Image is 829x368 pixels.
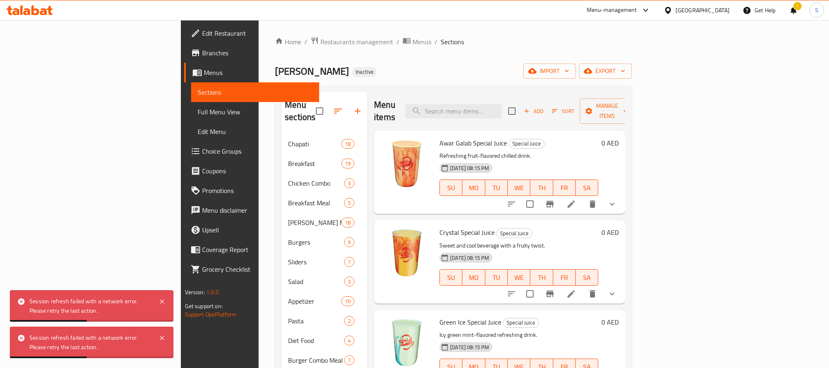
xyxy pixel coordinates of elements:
span: Special Juice [509,139,544,148]
a: Menus [403,36,431,47]
span: Version: [185,287,205,298]
li: / [396,37,399,47]
p: Icy green mint-flavored refreshing drink. [439,330,598,340]
a: Promotions [184,181,319,200]
span: Edit Menu [198,127,313,136]
span: Select to update [521,195,538,213]
span: Sort sections [328,101,348,121]
span: 19 [342,160,354,168]
div: Chicken Combo3 [282,173,367,193]
img: Awar Galab Special Juice [381,137,433,190]
span: Branches [202,48,313,58]
a: Menus [184,63,319,82]
h2: Menu items [374,99,395,123]
span: SA [579,182,595,194]
div: Sliders7 [282,252,367,272]
div: items [344,178,354,188]
input: search [405,104,502,118]
span: FR [556,182,572,194]
a: Edit Restaurant [184,23,319,43]
div: Breakfast19 [282,154,367,173]
a: Support.OpsPlatform [185,309,237,320]
span: 9 [345,239,354,246]
span: Sort [552,107,574,116]
a: Menu disclaimer [184,200,319,220]
div: Diet Food [288,336,344,345]
span: Choice Groups [202,146,313,156]
div: Special Juice [503,318,539,328]
span: Grocery Checklist [202,264,313,274]
button: show more [602,194,622,214]
span: Burger Combo Meal [288,355,344,365]
span: Special Juice [503,318,538,327]
span: TH [534,272,550,284]
span: Pasta [288,316,344,326]
div: Special Juice [496,228,532,238]
span: 4 [345,337,354,345]
div: Breakfast [288,159,341,168]
span: [DATE] 08:15 PM [447,164,492,172]
button: TH [530,269,553,286]
h6: 0 AED [601,227,619,238]
button: Sort [550,105,577,118]
a: Coverage Report [184,240,319,259]
a: Sections [191,82,319,102]
span: export [586,66,625,76]
button: import [523,64,576,79]
div: Sliders [288,257,344,267]
span: Salad [288,277,344,286]
div: items [341,159,354,168]
span: Chapati [288,139,341,149]
div: Diet Food4 [282,331,367,350]
span: 5 [345,199,354,207]
span: Awar Galab Special Juice [439,137,507,149]
a: Grocery Checklist [184,259,319,279]
button: show more [602,284,622,304]
span: TH [534,182,550,194]
div: Chapati18 [282,134,367,154]
div: [PERSON_NAME] Meal18 [282,213,367,232]
span: [DATE] 08:15 PM [447,254,492,262]
span: WE [511,182,527,194]
nav: breadcrumb [275,36,632,47]
span: Add item [520,105,547,118]
span: FR [556,272,572,284]
button: Branch-specific-item [540,194,560,214]
span: SU [443,272,459,284]
button: Branch-specific-item [540,284,560,304]
a: Edit menu item [566,199,576,209]
a: Edit menu item [566,289,576,299]
div: items [344,336,354,345]
div: Burgers9 [282,232,367,252]
span: Edit Restaurant [202,28,313,38]
button: Add section [348,101,367,121]
span: Inactive [352,68,377,75]
div: items [344,316,354,326]
span: Menus [412,37,431,47]
button: SU [439,269,462,286]
h6: 0 AED [601,316,619,328]
a: Edit Menu [191,122,319,141]
button: WE [508,269,530,286]
span: Select all sections [311,102,328,120]
div: Burgers [288,237,344,247]
span: Promotions [202,186,313,195]
span: Menu disclaimer [202,205,313,215]
span: 3 [345,278,354,286]
span: Chicken Combo [288,178,344,188]
li: / [435,37,437,47]
button: Manage items [580,98,635,124]
span: Menus [204,68,313,77]
button: MO [462,269,485,286]
span: Full Menu View [198,107,313,117]
span: SA [579,272,595,284]
button: TU [485,269,508,286]
span: 18 [342,219,354,227]
span: Select to update [521,285,538,302]
span: 2 [345,317,354,325]
span: Select section [503,102,520,120]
